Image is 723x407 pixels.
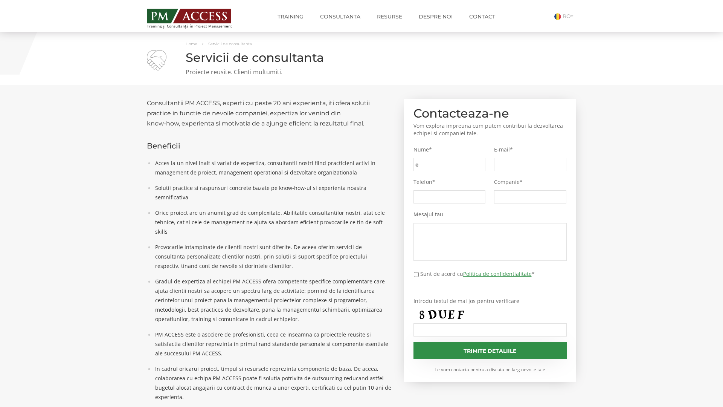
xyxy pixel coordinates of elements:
[413,146,486,153] label: Nume
[413,9,458,24] a: Despre noi
[494,179,566,185] label: Companie
[494,146,566,153] label: E-mail
[463,270,532,277] a: Politica de confidentialitate
[554,13,576,20] a: RO
[147,142,393,150] h3: Beneficii
[554,13,561,20] img: Romana
[151,208,393,236] li: Orice proiect are un anumit grad de complexitate. Abilitatile consultantilor nostri, atat cele te...
[413,342,567,359] input: Trimite detaliile
[371,9,408,24] a: Resurse
[147,9,231,23] img: PM ACCESS - Echipa traineri si consultanti certificati PMP: Narciss Popescu, Mihai Olaru, Monica ...
[147,68,576,77] p: Proiecte reusite. Clienti multumiti.
[151,330,393,358] li: PM ACCESS este o asociere de profesionisti, ceea ce inseamna ca proiectele reusite si satisfactia...
[314,9,366,24] a: Consultanta
[208,41,252,46] span: Servicii de consultanta
[151,277,393,324] li: Gradul de expertiza al echipei PM ACCESS ofera competente specifice complementare care ajuta clie...
[413,179,486,185] label: Telefon
[186,41,197,46] a: Home
[151,158,393,177] li: Acces la un nivel inalt si variat de expertiza, consultantii nostri fiind practicieni activi in m...
[420,270,535,278] label: Sunt de acord cu *
[151,183,393,202] li: Solutii practice si raspunsuri concrete bazate pe know-how-ul si experienta noastra semnificativa
[272,9,309,24] a: Training
[413,211,567,218] label: Mesajul tau
[413,366,567,373] small: Te vom contacta pentru a discuta pe larg nevoile tale
[151,364,393,402] li: In cadrul oricarui proiect, timpul si resursele reprezinta componente de baza. De aceea, colabora...
[464,9,501,24] a: Contact
[147,98,393,129] h2: Consultantii PM ACCESS, experti cu peste 20 ani experienta, iti ofera solutii practice in functie...
[147,50,166,70] img: Servicii de consultanta
[413,122,567,137] p: Vom explora impreuna cum putem contribui la dezvoltarea echipei si companiei tale.
[147,6,246,28] a: Training și Consultanță în Project Management
[413,108,567,118] h2: Contacteaza-ne
[147,51,576,64] h1: Servicii de consultanta
[147,24,246,28] span: Training și Consultanță în Project Management
[413,298,567,304] label: Introdu textul de mai jos pentru verificare
[151,242,393,271] li: Provocarile intampinate de clientii nostri sunt diferite. De aceea oferim servicii de consultanta...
